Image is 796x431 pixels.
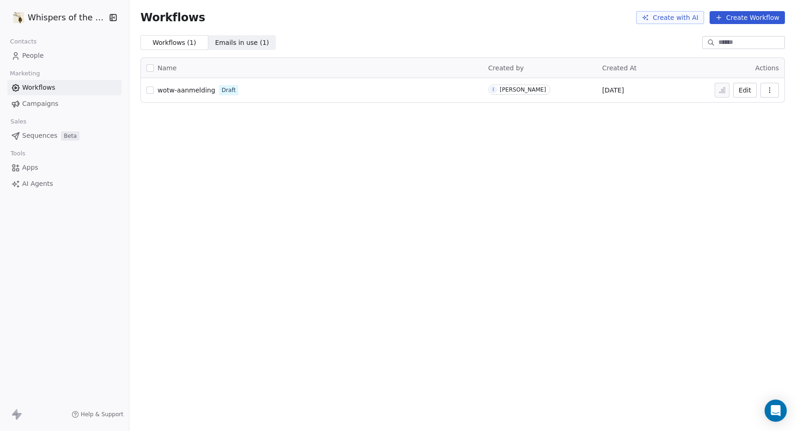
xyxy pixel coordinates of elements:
span: Workflows [140,11,205,24]
div: [PERSON_NAME] [500,86,546,93]
a: Apps [7,160,122,175]
span: wotw-aanmelding [158,86,215,94]
span: Beta [61,131,79,141]
span: Actions [755,64,779,72]
a: AI Agents [7,176,122,191]
span: Created by [488,64,524,72]
a: Workflows [7,80,122,95]
span: Sales [6,115,30,129]
a: Campaigns [7,96,122,111]
button: Create with AI [636,11,704,24]
span: Apps [22,163,38,172]
img: WOTW-logo.jpg [13,12,24,23]
a: wotw-aanmelding [158,86,215,95]
span: AI Agents [22,179,53,189]
span: Help & Support [81,411,123,418]
span: Whispers of the Wood [28,12,106,24]
span: Name [158,63,176,73]
span: Draft [222,86,236,94]
span: Contacts [6,35,41,49]
span: Sequences [22,131,57,141]
span: Tools [6,147,29,160]
span: [DATE] [602,86,624,95]
span: People [22,51,44,61]
button: Create Workflow [710,11,785,24]
a: Help & Support [72,411,123,418]
a: People [7,48,122,63]
span: Campaigns [22,99,58,109]
div: I [492,86,494,93]
button: Whispers of the Wood [11,10,102,25]
span: Created At [602,64,637,72]
div: Open Intercom Messenger [765,400,787,422]
span: Marketing [6,67,44,80]
a: SequencesBeta [7,128,122,143]
span: Emails in use ( 1 ) [215,38,269,48]
span: Workflows [22,83,55,92]
button: Edit [733,83,757,98]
